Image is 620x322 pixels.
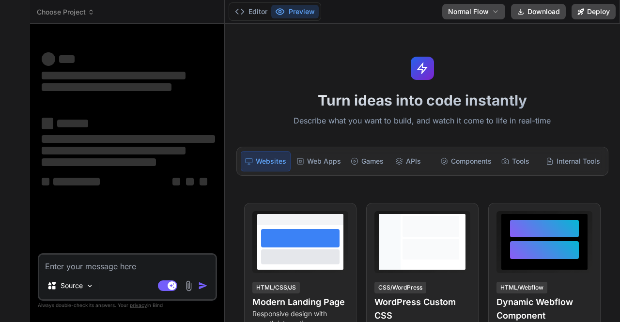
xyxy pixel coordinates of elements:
[57,120,88,127] span: ‌
[198,281,208,291] img: icon
[183,280,194,291] img: attachment
[442,4,505,19] button: Normal Flow
[252,282,300,293] div: HTML/CSS/JS
[231,92,614,109] h1: Turn ideas into code instantly
[496,282,547,293] div: HTML/Webflow
[241,151,291,171] div: Websites
[425,211,466,221] span: View Prompt
[200,178,207,185] span: ‌
[42,158,156,166] span: ‌
[42,178,49,185] span: ‌
[293,151,345,171] div: Web Apps
[511,4,566,19] button: Download
[347,151,389,171] div: Games
[186,178,194,185] span: ‌
[42,83,171,91] span: ‌
[252,295,348,309] h4: Modern Landing Page
[231,5,271,18] button: Editor
[572,4,616,19] button: Deploy
[271,5,319,18] button: Preview
[436,151,496,171] div: Components
[542,151,604,171] div: Internal Tools
[130,302,147,308] span: privacy
[37,7,94,17] span: Choose Project
[547,211,589,221] span: View Prompt
[42,118,53,129] span: ‌
[497,151,540,171] div: Tools
[59,55,75,63] span: ‌
[38,301,217,310] p: Always double-check its answers. Your in Bind
[42,52,55,66] span: ‌
[61,281,83,291] p: Source
[42,135,215,143] span: ‌
[391,151,434,171] div: APIs
[86,282,94,290] img: Pick Models
[303,211,344,221] span: View Prompt
[53,178,100,185] span: ‌
[42,72,186,79] span: ‌
[42,147,186,154] span: ‌
[231,115,614,127] p: Describe what you want to build, and watch it come to life in real-time
[172,178,180,185] span: ‌
[374,282,426,293] div: CSS/WordPress
[448,7,489,16] span: Normal Flow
